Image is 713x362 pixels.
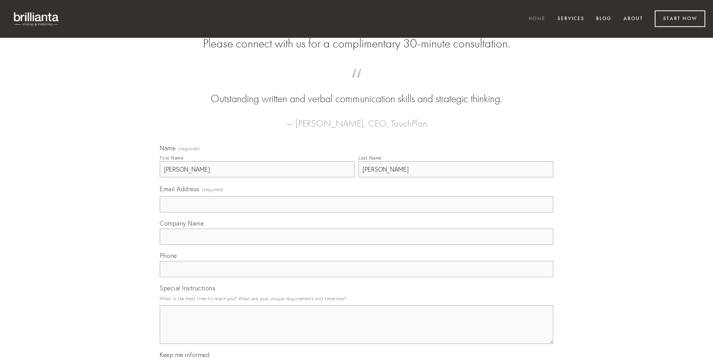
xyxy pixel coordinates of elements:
[172,106,541,131] figcaption: — [PERSON_NAME], CEO, TouchPlan
[618,13,648,25] a: About
[160,144,176,152] span: Name
[160,36,553,51] h2: Please connect with us for a complimentary 30-minute consultation.
[160,185,199,193] span: Email Address
[160,219,204,227] span: Company Name
[202,184,224,195] span: (required)
[524,13,551,25] a: Home
[160,284,215,292] span: Special Instructions
[358,155,382,161] div: Last Name
[172,76,541,91] span: “
[655,10,705,27] a: Start Now
[552,13,590,25] a: Services
[8,8,66,30] img: brillianta - research, strategy, marketing
[160,293,553,304] p: What is the best time to reach you? What are your unique requirements and timelines?
[178,146,200,151] span: (required)
[160,252,177,259] span: Phone
[160,155,183,161] div: First Name
[172,76,541,106] blockquote: Outstanding written and verbal communication skills and strategic thinking.
[591,13,617,25] a: Blog
[160,351,210,359] span: Keep me informed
